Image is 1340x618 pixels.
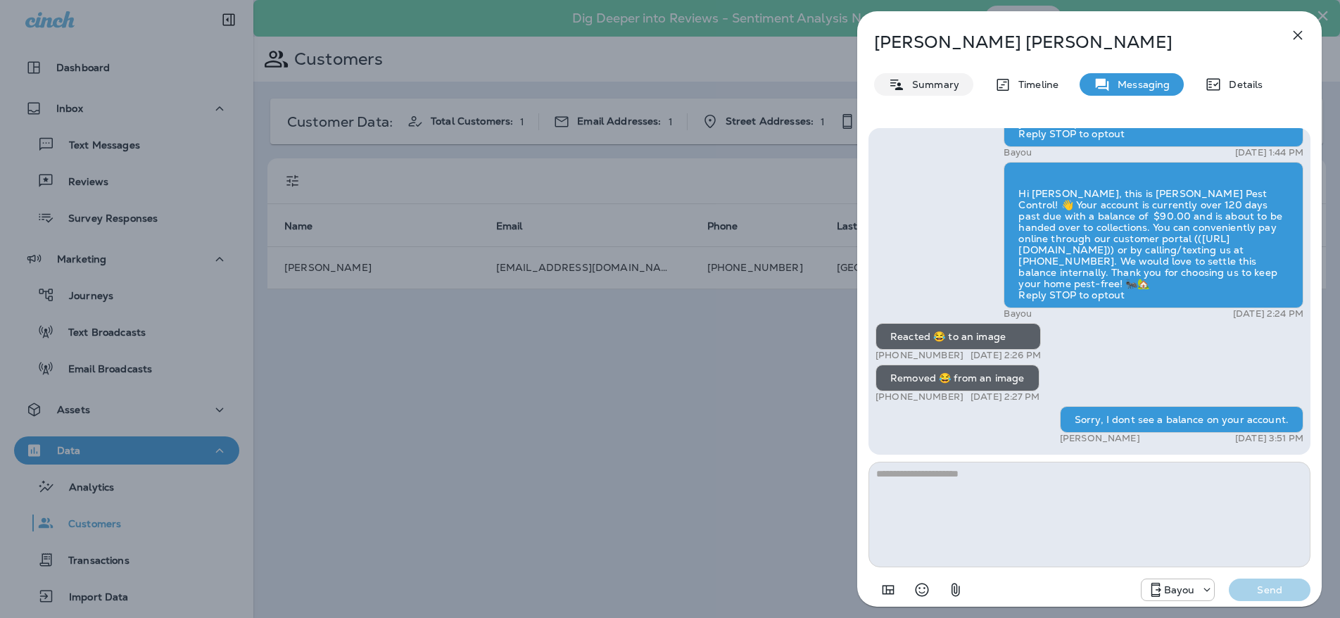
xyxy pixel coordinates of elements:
p: [DATE] 2:24 PM [1233,308,1303,320]
div: Removed 😂 from an image [876,365,1039,391]
p: Details [1222,79,1263,90]
p: Timeline [1011,79,1058,90]
p: [DATE] 2:27 PM [971,391,1039,403]
p: Bayou [1164,584,1195,595]
div: Hi [PERSON_NAME], this is [PERSON_NAME] Pest Control! 👋 Your account is currently over 120 days p... [1004,162,1303,308]
p: [DATE] 1:44 PM [1235,147,1303,158]
p: [PERSON_NAME] [PERSON_NAME] [874,32,1258,52]
p: [PERSON_NAME] [1060,433,1140,444]
div: Sorry, I dont see a balance on your account. [1060,406,1303,433]
p: Messaging [1111,79,1170,90]
button: Add in a premade template [874,576,902,604]
p: Bayou [1004,147,1032,158]
div: +1 (985) 315-4311 [1142,581,1215,598]
p: [PHONE_NUMBER] [876,350,963,361]
p: [PHONE_NUMBER] [876,391,963,403]
p: Summary [905,79,959,90]
div: Reacted 😂 to an image [876,323,1041,350]
button: Select an emoji [908,576,936,604]
p: Bayou [1004,308,1032,320]
p: [DATE] 2:26 PM [971,350,1041,361]
p: [DATE] 3:51 PM [1235,433,1303,444]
